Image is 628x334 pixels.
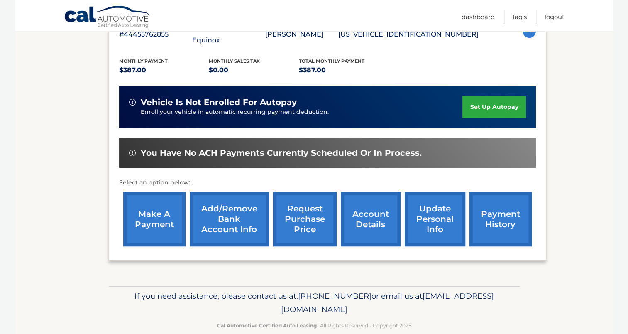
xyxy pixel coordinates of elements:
[405,192,465,246] a: update personal info
[141,97,297,108] span: vehicle is not enrolled for autopay
[119,64,209,76] p: $387.00
[545,10,564,24] a: Logout
[341,192,401,246] a: account details
[462,10,495,24] a: Dashboard
[469,192,532,246] a: payment history
[190,192,269,246] a: Add/Remove bank account info
[299,58,364,64] span: Total Monthly Payment
[114,321,514,330] p: - All Rights Reserved - Copyright 2025
[217,322,317,329] strong: Cal Automotive Certified Auto Leasing
[114,290,514,316] p: If you need assistance, please contact us at: or email us at
[298,291,371,301] span: [PHONE_NUMBER]
[129,150,136,156] img: alert-white.svg
[119,29,192,40] p: #44455762855
[141,108,463,117] p: Enroll your vehicle in automatic recurring payment deduction.
[123,192,186,246] a: make a payment
[64,5,151,29] a: Cal Automotive
[462,96,525,118] a: set up autopay
[209,64,299,76] p: $0.00
[299,64,389,76] p: $387.00
[129,99,136,106] img: alert-white.svg
[265,29,338,40] p: [PERSON_NAME]
[209,58,260,64] span: Monthly sales Tax
[273,192,337,246] a: request purchase price
[141,148,422,158] span: You have no ACH payments currently scheduled or in process.
[192,23,265,46] p: 2025 Chevrolet Equinox
[513,10,527,24] a: FAQ's
[119,178,536,188] p: Select an option below:
[338,29,479,40] p: [US_VEHICLE_IDENTIFICATION_NUMBER]
[281,291,494,314] span: [EMAIL_ADDRESS][DOMAIN_NAME]
[119,58,168,64] span: Monthly Payment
